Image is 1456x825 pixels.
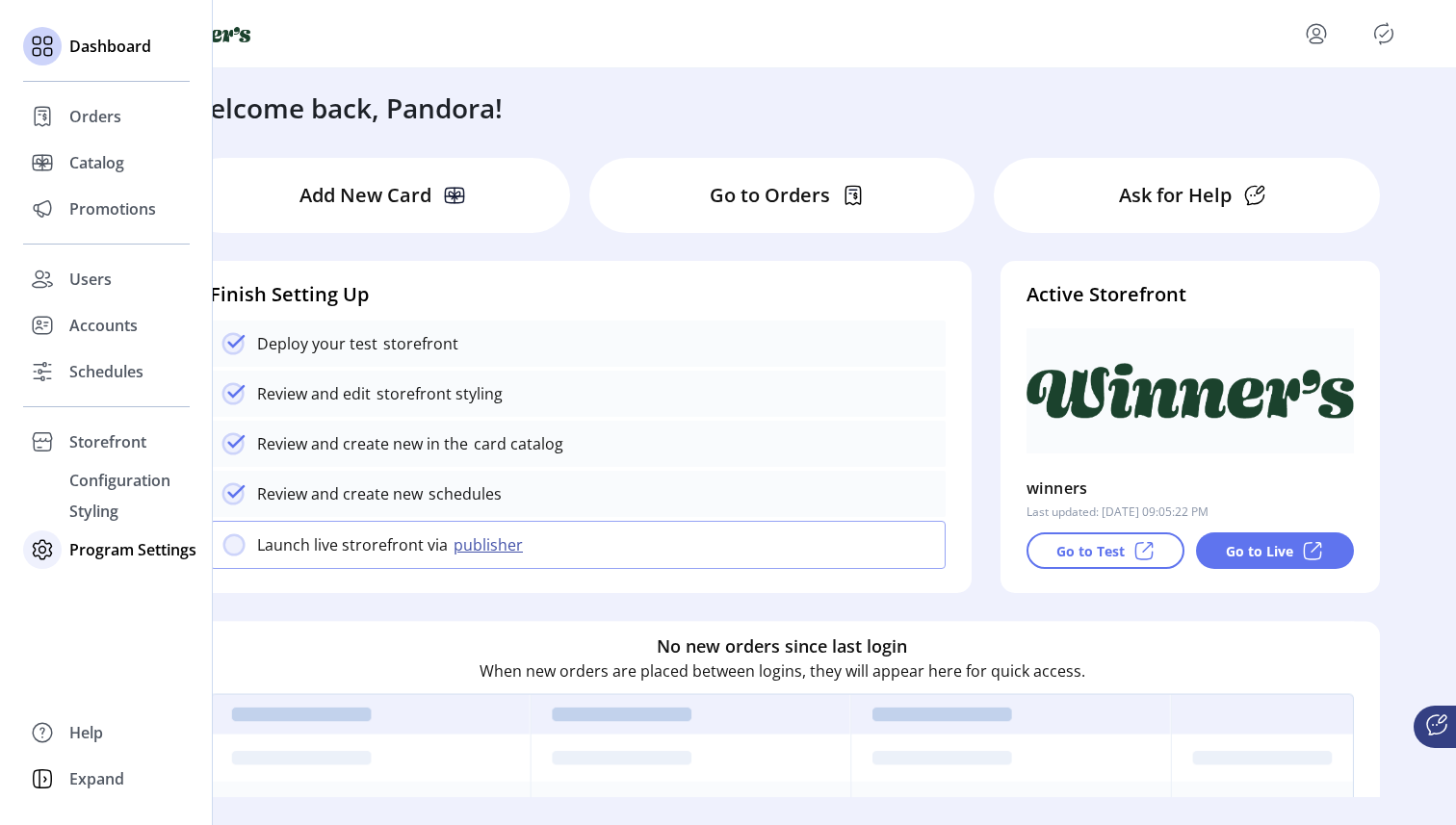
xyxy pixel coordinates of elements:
[69,430,146,453] span: Storefront
[423,482,502,505] p: schedules
[69,105,121,128] span: Orders
[1226,541,1293,561] p: Go to Live
[1056,541,1125,561] p: Go to Test
[1368,18,1399,49] button: Publisher Panel
[468,432,563,455] p: card catalog
[69,314,138,337] span: Accounts
[69,721,103,744] span: Help
[69,35,151,58] span: Dashboard
[371,382,503,405] p: storefront styling
[69,500,118,523] span: Styling
[1027,473,1088,503] p: winners
[257,533,448,556] p: Launch live strorefront via
[299,181,431,210] p: Add New Card
[657,633,907,659] h6: No new orders since last login
[69,767,124,790] span: Expand
[710,181,830,210] p: Go to Orders
[257,482,423,505] p: Review and create new
[69,538,196,561] span: Program Settings
[480,659,1085,683] p: When new orders are placed between logins, they will appear here for quick access.
[69,268,112,291] span: Users
[210,280,946,309] h4: Finish Setting Up
[69,197,156,220] span: Promotions
[69,469,170,492] span: Configuration
[185,88,503,128] h3: Welcome back, Pandora!
[257,332,377,355] p: Deploy your test
[1119,181,1232,210] p: Ask for Help
[69,151,124,174] span: Catalog
[1301,18,1332,49] button: menu
[257,382,371,405] p: Review and edit
[1027,280,1354,309] h4: Active Storefront
[377,332,458,355] p: storefront
[69,360,143,383] span: Schedules
[448,533,534,556] button: publisher
[1027,503,1209,521] p: Last updated: [DATE] 09:05:22 PM
[257,432,468,455] p: Review and create new in the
